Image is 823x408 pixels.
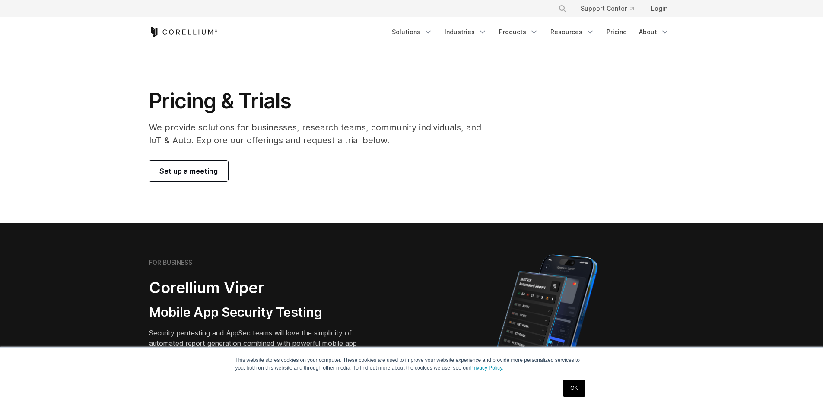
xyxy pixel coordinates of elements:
p: This website stores cookies on your computer. These cookies are used to improve your website expe... [235,356,588,372]
a: Support Center [574,1,641,16]
span: Set up a meeting [159,166,218,176]
button: Search [555,1,570,16]
div: Navigation Menu [387,24,674,40]
a: Resources [545,24,600,40]
h3: Mobile App Security Testing [149,304,370,321]
h6: FOR BUSINESS [149,259,192,266]
h1: Pricing & Trials [149,88,493,114]
p: Security pentesting and AppSec teams will love the simplicity of automated report generation comb... [149,328,370,359]
a: Privacy Policy. [470,365,504,371]
a: Corellium Home [149,27,218,37]
a: Industries [439,24,492,40]
img: Corellium MATRIX automated report on iPhone showing app vulnerability test results across securit... [482,250,612,402]
p: We provide solutions for businesses, research teams, community individuals, and IoT & Auto. Explo... [149,121,493,147]
h2: Corellium Viper [149,278,370,297]
a: Solutions [387,24,438,40]
a: Login [644,1,674,16]
a: OK [563,380,585,397]
a: Pricing [601,24,632,40]
a: Products [494,24,543,40]
a: About [634,24,674,40]
div: Navigation Menu [548,1,674,16]
a: Set up a meeting [149,161,228,181]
